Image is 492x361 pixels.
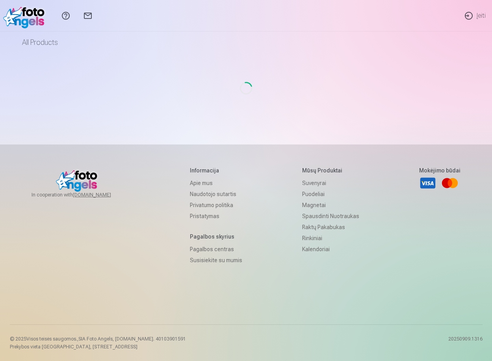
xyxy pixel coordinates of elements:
[302,244,359,255] a: Kalendoriai
[302,222,359,233] a: Raktų pakabukas
[190,211,242,222] a: Pristatymas
[10,336,186,342] p: © 2025 Visos teisės saugomos. ,
[32,192,130,198] span: In cooperation with
[190,255,242,266] a: Susisiekite su mumis
[10,344,186,350] p: Prekybos vieta [GEOGRAPHIC_DATA], [STREET_ADDRESS]
[190,189,242,200] a: Naudotojo sutartis
[302,200,359,211] a: Magnetai
[302,233,359,244] a: Rinkiniai
[78,336,186,342] span: SIA Foto Angels, [DOMAIN_NAME]. 40103901591
[302,189,359,200] a: Puodeliai
[302,211,359,222] a: Spausdinti nuotraukas
[3,3,48,28] img: /v1
[190,233,242,241] h5: Pagalbos skyrius
[73,192,130,198] a: [DOMAIN_NAME]
[441,174,459,192] a: Mastercard
[419,167,460,174] h5: Mokėjimo būdai
[190,244,242,255] a: Pagalbos centras
[190,178,242,189] a: Apie mus
[419,174,436,192] a: Visa
[302,167,359,174] h5: Mūsų produktai
[190,200,242,211] a: Privatumo politika
[448,336,483,350] p: 20250909.1316
[190,167,242,174] h5: Informacija
[302,178,359,189] a: Suvenyrai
